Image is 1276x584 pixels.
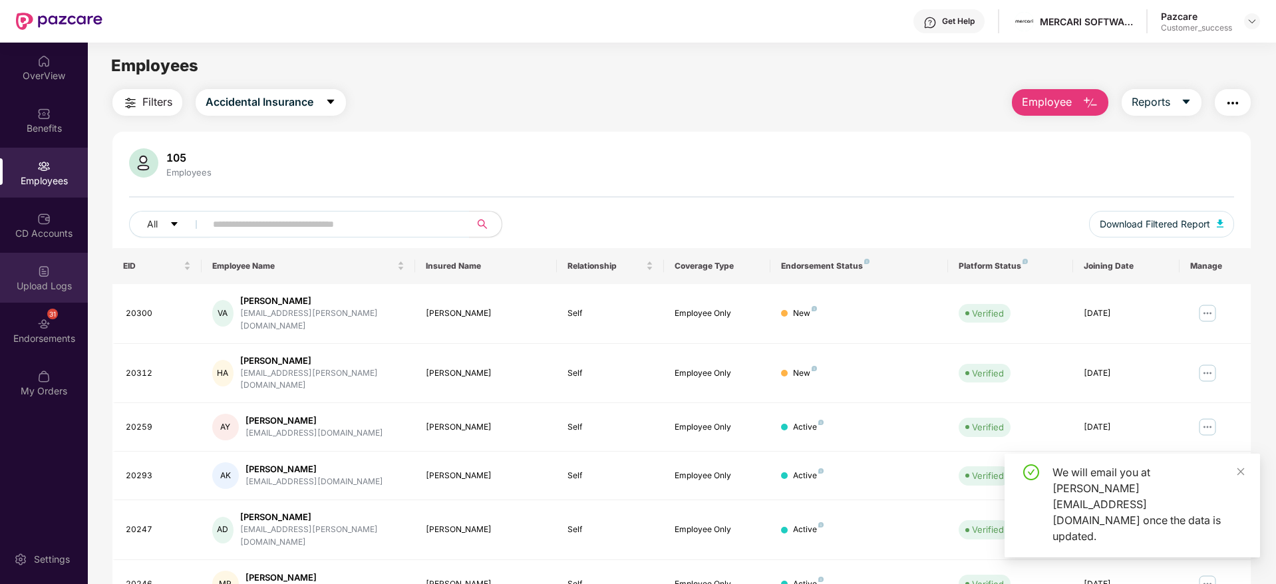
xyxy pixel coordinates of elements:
[793,367,817,380] div: New
[972,420,1004,434] div: Verified
[567,307,653,320] div: Self
[111,56,198,75] span: Employees
[14,553,27,566] img: svg+xml;base64,PHN2ZyBpZD0iU2V0dGluZy0yMHgyMCIgeG1sbnM9Imh0dHA6Ly93d3cudzMub3JnLzIwMDAvc3ZnIiB3aW...
[972,366,1004,380] div: Verified
[147,217,158,231] span: All
[793,307,817,320] div: New
[567,421,653,434] div: Self
[1247,16,1257,27] img: svg+xml;base64,PHN2ZyBpZD0iRHJvcGRvd24tMzJ4MzIiIHhtbG5zPSJodHRwOi8vd3d3LnczLm9yZy8yMDAwL3N2ZyIgd2...
[426,470,547,482] div: [PERSON_NAME]
[240,295,404,307] div: [PERSON_NAME]
[129,148,158,178] img: svg+xml;base64,PHN2ZyB4bWxucz0iaHR0cDovL3d3dy53My5vcmcvMjAwMC9zdmciIHhtbG5zOnhsaW5rPSJodHRwOi8vd3...
[781,261,937,271] div: Endorsement Status
[170,219,179,230] span: caret-down
[1197,363,1218,384] img: manageButton
[196,89,346,116] button: Accidental Insurancecaret-down
[812,306,817,311] img: svg+xml;base64,PHN2ZyB4bWxucz0iaHR0cDovL3d3dy53My5vcmcvMjAwMC9zdmciIHdpZHRoPSI4IiBoZWlnaHQ9IjgiIH...
[37,212,51,225] img: svg+xml;base64,PHN2ZyBpZD0iQ0RfQWNjb3VudHMiIGRhdGEtbmFtZT0iQ0QgQWNjb3VudHMiIHhtbG5zPSJodHRwOi8vd3...
[818,522,824,527] img: svg+xml;base64,PHN2ZyB4bWxucz0iaHR0cDovL3d3dy53My5vcmcvMjAwMC9zdmciIHdpZHRoPSI4IiBoZWlnaHQ9IjgiIH...
[923,16,937,29] img: svg+xml;base64,PHN2ZyBpZD0iSGVscC0zMngzMiIgeG1sbnM9Imh0dHA6Ly93d3cudzMub3JnLzIwMDAvc3ZnIiB3aWR0aD...
[793,523,824,536] div: Active
[240,523,404,549] div: [EMAIL_ADDRESS][PERSON_NAME][DOMAIN_NAME]
[240,367,404,392] div: [EMAIL_ADDRESS][PERSON_NAME][DOMAIN_NAME]
[557,248,663,284] th: Relationship
[212,462,239,489] div: AK
[164,151,214,164] div: 105
[37,160,51,173] img: svg+xml;base64,PHN2ZyBpZD0iRW1wbG95ZWVzIiB4bWxucz0iaHR0cDovL3d3dy53My5vcmcvMjAwMC9zdmciIHdpZHRoPS...
[37,107,51,120] img: svg+xml;base64,PHN2ZyBpZD0iQmVuZWZpdHMiIHhtbG5zPSJodHRwOi8vd3d3LnczLm9yZy8yMDAwL3N2ZyIgd2lkdGg9Ij...
[675,307,760,320] div: Employee Only
[818,577,824,582] img: svg+xml;base64,PHN2ZyB4bWxucz0iaHR0cDovL3d3dy53My5vcmcvMjAwMC9zdmciIHdpZHRoPSI4IiBoZWlnaHQ9IjgiIH...
[245,427,383,440] div: [EMAIL_ADDRESS][DOMAIN_NAME]
[415,248,558,284] th: Insured Name
[112,89,182,116] button: Filters
[16,13,102,30] img: New Pazcare Logo
[240,511,404,523] div: [PERSON_NAME]
[37,265,51,278] img: svg+xml;base64,PHN2ZyBpZD0iVXBsb2FkX0xvZ3MiIGRhdGEtbmFtZT0iVXBsb2FkIExvZ3MiIHhtbG5zPSJodHRwOi8vd3...
[942,16,975,27] div: Get Help
[212,300,234,327] div: VA
[37,55,51,68] img: svg+xml;base64,PHN2ZyBpZD0iSG9tZSIgeG1sbnM9Imh0dHA6Ly93d3cudzMub3JnLzIwMDAvc3ZnIiB3aWR0aD0iMjAiIG...
[793,470,824,482] div: Active
[1052,464,1244,544] div: We will email you at [PERSON_NAME][EMAIL_ADDRESS][DOMAIN_NAME] once the data is updated.
[972,523,1004,536] div: Verified
[818,420,824,425] img: svg+xml;base64,PHN2ZyB4bWxucz0iaHR0cDovL3d3dy53My5vcmcvMjAwMC9zdmciIHdpZHRoPSI4IiBoZWlnaHQ9IjgiIH...
[30,553,74,566] div: Settings
[567,523,653,536] div: Self
[123,261,181,271] span: EID
[1022,94,1072,110] span: Employee
[1082,95,1098,111] img: svg+xml;base64,PHN2ZyB4bWxucz0iaHR0cDovL3d3dy53My5vcmcvMjAwMC9zdmciIHhtbG5zOnhsaW5rPSJodHRwOi8vd3...
[245,571,383,584] div: [PERSON_NAME]
[47,309,58,319] div: 31
[1023,259,1028,264] img: svg+xml;base64,PHN2ZyB4bWxucz0iaHR0cDovL3d3dy53My5vcmcvMjAwMC9zdmciIHdpZHRoPSI4IiBoZWlnaHQ9IjgiIH...
[675,470,760,482] div: Employee Only
[142,94,172,110] span: Filters
[1100,217,1210,231] span: Download Filtered Report
[959,261,1062,271] div: Platform Status
[972,469,1004,482] div: Verified
[1089,211,1234,237] button: Download Filtered Report
[675,523,760,536] div: Employee Only
[212,517,234,543] div: AD
[240,307,404,333] div: [EMAIL_ADDRESS][PERSON_NAME][DOMAIN_NAME]
[1197,303,1218,324] img: manageButton
[818,468,824,474] img: svg+xml;base64,PHN2ZyB4bWxucz0iaHR0cDovL3d3dy53My5vcmcvMjAwMC9zdmciIHdpZHRoPSI4IiBoZWlnaHQ9IjgiIH...
[212,261,395,271] span: Employee Name
[1023,464,1039,480] span: check-circle
[1217,219,1223,227] img: svg+xml;base64,PHN2ZyB4bWxucz0iaHR0cDovL3d3dy53My5vcmcvMjAwMC9zdmciIHhtbG5zOnhsaW5rPSJodHRwOi8vd3...
[164,167,214,178] div: Employees
[426,367,547,380] div: [PERSON_NAME]
[675,421,760,434] div: Employee Only
[202,248,415,284] th: Employee Name
[245,476,383,488] div: [EMAIL_ADDRESS][DOMAIN_NAME]
[240,355,404,367] div: [PERSON_NAME]
[126,307,191,320] div: 20300
[864,259,870,264] img: svg+xml;base64,PHN2ZyB4bWxucz0iaHR0cDovL3d3dy53My5vcmcvMjAwMC9zdmciIHdpZHRoPSI4IiBoZWlnaHQ9IjgiIH...
[325,96,336,108] span: caret-down
[1225,95,1241,111] img: svg+xml;base64,PHN2ZyB4bWxucz0iaHR0cDovL3d3dy53My5vcmcvMjAwMC9zdmciIHdpZHRoPSIyNCIgaGVpZ2h0PSIyNC...
[126,367,191,380] div: 20312
[206,94,313,110] span: Accidental Insurance
[1084,307,1169,320] div: [DATE]
[212,414,239,440] div: AY
[675,367,760,380] div: Employee Only
[245,414,383,427] div: [PERSON_NAME]
[1084,367,1169,380] div: [DATE]
[567,261,643,271] span: Relationship
[245,463,383,476] div: [PERSON_NAME]
[129,211,210,237] button: Allcaret-down
[122,95,138,111] img: svg+xml;base64,PHN2ZyB4bWxucz0iaHR0cDovL3d3dy53My5vcmcvMjAwMC9zdmciIHdpZHRoPSIyNCIgaGVpZ2h0PSIyNC...
[112,248,202,284] th: EID
[469,211,502,237] button: search
[1161,10,1232,23] div: Pazcare
[426,307,547,320] div: [PERSON_NAME]
[1012,89,1108,116] button: Employee
[1084,421,1169,434] div: [DATE]
[793,421,824,434] div: Active
[126,421,191,434] div: 20259
[126,523,191,536] div: 20247
[812,366,817,371] img: svg+xml;base64,PHN2ZyB4bWxucz0iaHR0cDovL3d3dy53My5vcmcvMjAwMC9zdmciIHdpZHRoPSI4IiBoZWlnaHQ9IjgiIH...
[426,523,547,536] div: [PERSON_NAME]
[972,307,1004,320] div: Verified
[1122,89,1201,116] button: Reportscaret-down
